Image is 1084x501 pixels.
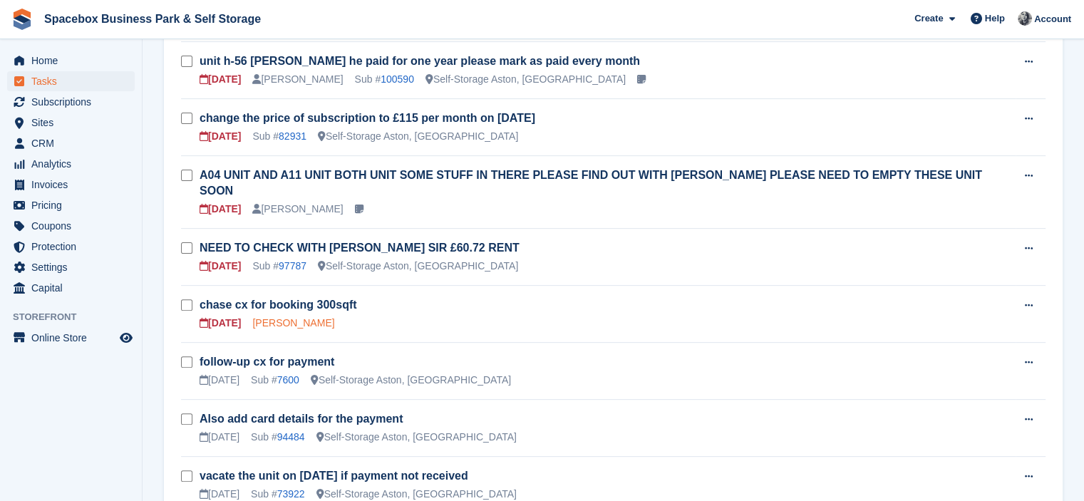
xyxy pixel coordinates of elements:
a: menu [7,113,135,133]
div: Sub # [252,259,306,274]
a: unit h-56 [PERSON_NAME] he paid for one year please mark as paid every month [200,55,640,67]
div: Self-Storage Aston, [GEOGRAPHIC_DATA] [318,129,518,144]
span: Storefront [13,310,142,324]
a: menu [7,257,135,277]
a: menu [7,175,135,195]
div: [DATE] [200,316,241,331]
img: SUDIPTA VIRMANI [1018,11,1032,26]
div: Sub # [251,430,305,445]
a: menu [7,92,135,112]
a: menu [7,71,135,91]
span: Home [31,51,117,71]
div: [PERSON_NAME] [252,202,343,217]
div: Self-Storage Aston, [GEOGRAPHIC_DATA] [425,72,626,87]
span: Invoices [31,175,117,195]
a: menu [7,154,135,174]
a: A04 UNIT AND A11 UNIT BOTH UNIT SOME STUFF IN THERE PLEASE FIND OUT WITH [PERSON_NAME] PLEASE NEE... [200,169,982,197]
a: chase cx for booking 300sqft [200,299,357,311]
span: Create [914,11,943,26]
div: [DATE] [200,72,241,87]
div: Sub # [251,373,299,388]
span: Capital [31,278,117,298]
div: [DATE] [200,129,241,144]
a: menu [7,237,135,257]
span: Settings [31,257,117,277]
a: menu [7,278,135,298]
a: menu [7,216,135,236]
div: Self-Storage Aston, [GEOGRAPHIC_DATA] [316,430,517,445]
span: Coupons [31,216,117,236]
div: [DATE] [200,373,239,388]
span: Account [1034,12,1071,26]
span: Analytics [31,154,117,174]
span: Protection [31,237,117,257]
a: change the price of subscription to £115 per month on [DATE] [200,112,535,124]
a: 94484 [277,431,305,443]
span: Subscriptions [31,92,117,112]
a: menu [7,51,135,71]
div: [PERSON_NAME] [252,72,343,87]
a: menu [7,195,135,215]
a: follow-up cx for payment [200,356,334,368]
span: Tasks [31,71,117,91]
span: Pricing [31,195,117,215]
a: vacate the unit on [DATE] if payment not received [200,470,468,482]
a: menu [7,133,135,153]
img: stora-icon-8386f47178a22dfd0bd8f6a31ec36ba5ce8667c1dd55bd0f319d3a0aa187defe.svg [11,9,33,30]
div: [DATE] [200,259,241,274]
div: [DATE] [200,430,239,445]
div: Self-Storage Aston, [GEOGRAPHIC_DATA] [318,259,518,274]
a: 73922 [277,488,305,500]
a: 7600 [277,374,299,386]
div: [DATE] [200,202,241,217]
a: menu [7,328,135,348]
span: Online Store [31,328,117,348]
a: NEED TO CHECK WITH [PERSON_NAME] SIR £60.72 RENT [200,242,520,254]
a: Also add card details for the payment [200,413,403,425]
span: Help [985,11,1005,26]
a: 82931 [279,130,306,142]
a: Spacebox Business Park & Self Storage [38,7,267,31]
div: Self-Storage Aston, [GEOGRAPHIC_DATA] [311,373,511,388]
span: Sites [31,113,117,133]
a: 97787 [279,260,306,272]
span: CRM [31,133,117,153]
a: Preview store [118,329,135,346]
a: 100590 [381,73,414,85]
div: Sub # [355,72,414,87]
div: Sub # [252,129,306,144]
a: [PERSON_NAME] [252,317,334,329]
